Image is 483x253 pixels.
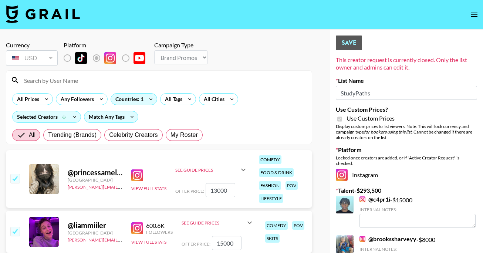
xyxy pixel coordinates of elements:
div: All Tags [161,94,184,105]
img: Instagram [131,169,143,181]
input: 0 [206,183,235,197]
div: 600.6K [146,222,173,229]
div: comedy [259,155,281,164]
div: [GEOGRAPHIC_DATA] [68,177,122,183]
input: 8,000 [212,236,241,250]
div: comedy [265,221,288,230]
div: See Guide Prices [182,220,245,226]
img: Instagram [104,52,116,64]
button: open drawer [467,7,482,22]
label: List Name [336,77,477,84]
img: Instagram [359,236,365,242]
em: for bookers using this list [364,129,412,135]
img: Instagram [131,222,143,234]
div: See Guide Prices [182,214,254,232]
div: @ liammiiler [68,221,122,230]
a: @c4pr1i [359,196,390,203]
img: TikTok [75,52,87,64]
div: Remove selected talent to change platforms [64,50,151,66]
input: Search by User Name [20,74,307,86]
button: View Full Stats [131,186,166,191]
button: Save [336,36,362,50]
img: YouTube [134,52,145,64]
div: Any Followers [56,94,95,105]
div: - $ 15000 [359,196,476,228]
div: pov [286,181,298,190]
label: Use Custom Prices? [336,106,477,113]
div: food & drink [259,168,294,177]
div: skits [265,234,280,243]
div: Internal Notes: [359,207,476,212]
a: [PERSON_NAME][EMAIL_ADDRESS][DOMAIN_NAME] [68,183,177,190]
span: All [29,131,36,139]
span: Celebrity Creators [109,131,158,139]
div: USD [7,52,56,65]
div: Currency [6,41,58,49]
div: Campaign Type [154,41,208,49]
span: Offer Price: [175,188,204,194]
div: See Guide Prices [175,161,248,179]
span: Trending (Brands) [48,131,97,139]
span: Offer Price: [182,241,210,247]
img: Instagram [359,196,365,202]
div: All Cities [199,94,226,105]
span: My Roster [170,131,198,139]
div: This creator request is currently closed. Only the list owner and admins can edit it. [336,56,477,71]
div: Platform [64,41,151,49]
button: View Full Stats [131,239,166,245]
img: Grail Talent [6,5,80,23]
a: @brookssharveyy [359,235,416,243]
div: Currency is locked to USD [6,49,58,67]
div: [GEOGRAPHIC_DATA] [68,230,122,236]
div: lifestyle [259,194,283,203]
div: All Prices [13,94,41,105]
div: Countries: 1 [111,94,157,105]
img: Instagram [336,169,348,181]
div: Instagram [336,169,477,181]
div: Internal Notes: [359,246,476,252]
div: Locked once creators are added, or if "Active Creator Request" is checked. [336,155,477,166]
a: [PERSON_NAME][EMAIL_ADDRESS][DOMAIN_NAME] [68,236,177,243]
div: Match Any Tags [84,111,138,122]
div: Display custom prices to list viewers. Note: This will lock currency and campaign type . Cannot b... [336,124,477,140]
label: Platform [336,146,477,154]
label: Talent - $ 293,500 [336,187,477,194]
span: Use Custom Prices [347,115,395,122]
div: See Guide Prices [175,167,239,173]
div: @ princessamelia_official [68,168,122,177]
div: Followers [146,229,173,235]
div: pov [292,221,304,230]
div: fashion [259,181,281,190]
div: Selected Creators [13,111,81,122]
